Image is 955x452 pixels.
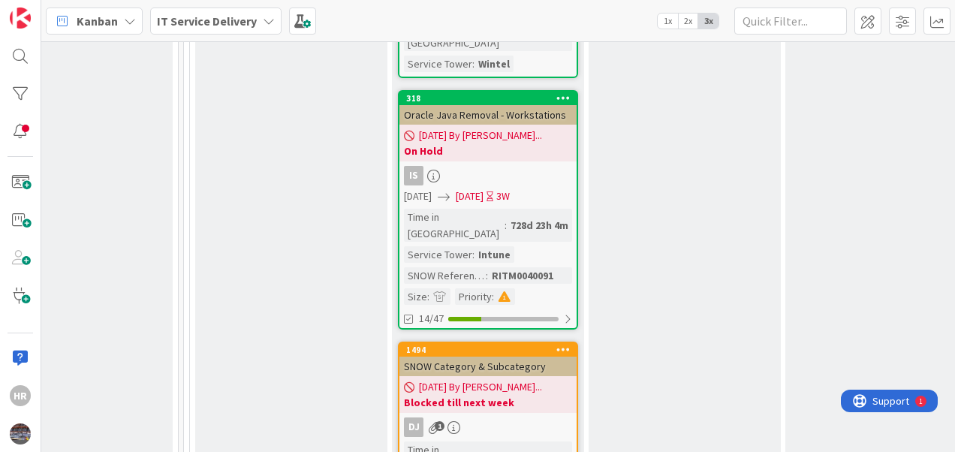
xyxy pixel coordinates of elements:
[399,343,577,376] div: 1494SNOW Category & Subcategory
[399,105,577,125] div: Oracle Java Removal - Workstations
[505,217,507,234] span: :
[398,90,578,330] a: 318Oracle Java Removal - Workstations[DATE] By [PERSON_NAME]...On HoldIs[DATE][DATE]3WTime in [GE...
[78,6,82,18] div: 1
[404,56,472,72] div: Service Tower
[486,267,488,284] span: :
[399,343,577,357] div: 1494
[427,288,429,305] span: :
[406,345,577,355] div: 1494
[404,267,486,284] div: SNOW Reference Number
[399,357,577,376] div: SNOW Category & Subcategory
[496,188,510,204] div: 3W
[77,12,118,30] span: Kanban
[419,128,542,143] span: [DATE] By [PERSON_NAME]...
[419,311,444,327] span: 14/47
[658,14,678,29] span: 1x
[404,166,423,185] div: Is
[488,267,557,284] div: RITM0040091
[472,246,474,263] span: :
[10,385,31,406] div: HR
[474,246,514,263] div: Intune
[10,8,31,29] img: Visit kanbanzone.com
[399,166,577,185] div: Is
[399,92,577,105] div: 318
[404,143,572,158] b: On Hold
[404,188,432,204] span: [DATE]
[399,417,577,437] div: DJ
[698,14,719,29] span: 3x
[507,217,572,234] div: 728d 23h 4m
[455,288,492,305] div: Priority
[404,288,427,305] div: Size
[472,56,474,72] span: :
[404,417,423,437] div: DJ
[419,379,542,395] span: [DATE] By [PERSON_NAME]...
[492,288,494,305] span: :
[157,14,257,29] b: IT Service Delivery
[10,423,31,444] img: avatar
[734,8,847,35] input: Quick Filter...
[474,56,514,72] div: Wintel
[678,14,698,29] span: 2x
[406,93,577,104] div: 318
[404,209,505,242] div: Time in [GEOGRAPHIC_DATA]
[32,2,68,20] span: Support
[404,395,572,410] b: Blocked till next week
[456,188,484,204] span: [DATE]
[399,92,577,125] div: 318Oracle Java Removal - Workstations
[435,421,444,431] span: 1
[404,246,472,263] div: Service Tower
